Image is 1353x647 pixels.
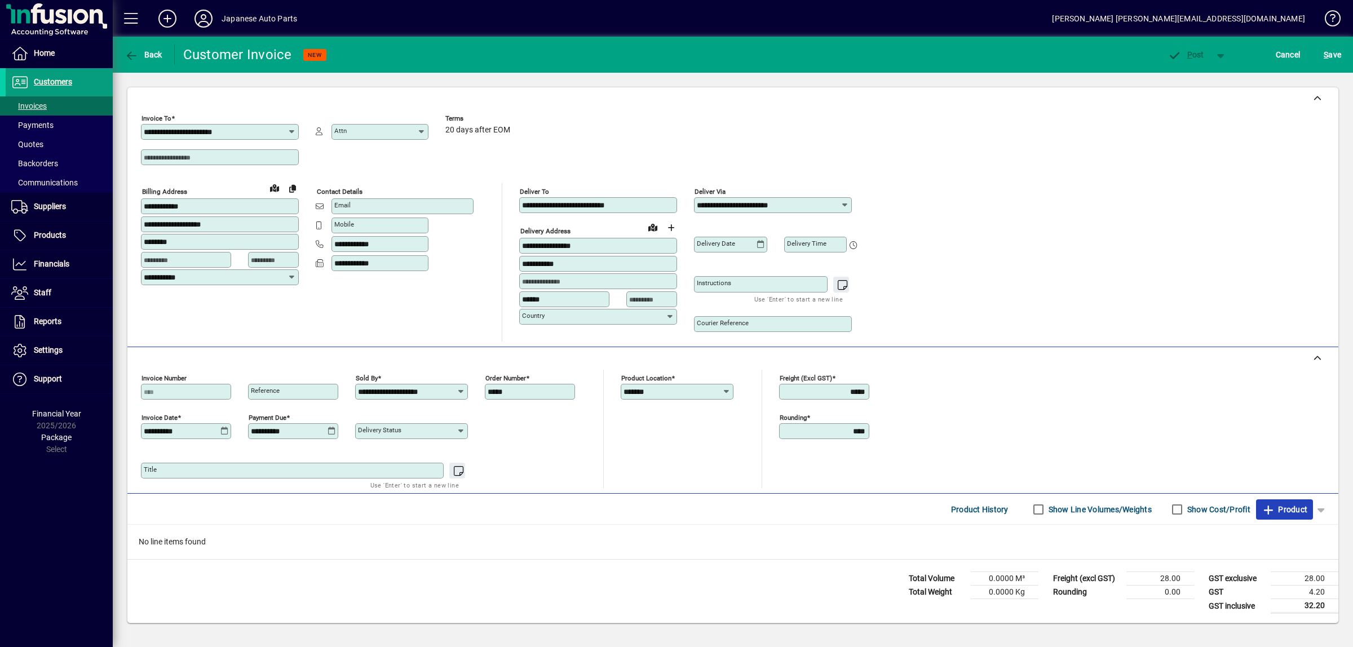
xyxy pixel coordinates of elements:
[6,96,113,116] a: Invoices
[6,250,113,278] a: Financials
[370,478,459,491] mat-hint: Use 'Enter' to start a new line
[1162,45,1210,65] button: Post
[266,179,284,197] a: View on map
[6,279,113,307] a: Staff
[34,231,66,240] span: Products
[334,127,347,135] mat-label: Attn
[6,221,113,250] a: Products
[1271,599,1338,613] td: 32.20
[34,202,66,211] span: Suppliers
[11,101,47,110] span: Invoices
[6,39,113,68] a: Home
[6,116,113,135] a: Payments
[34,48,55,57] span: Home
[697,319,749,327] mat-label: Courier Reference
[445,115,513,122] span: Terms
[127,525,1338,559] div: No line items found
[662,219,680,237] button: Choose address
[185,8,222,29] button: Profile
[34,345,63,354] span: Settings
[697,240,735,247] mat-label: Delivery date
[1168,50,1204,59] span: ost
[11,140,43,149] span: Quotes
[522,312,545,320] mat-label: Country
[334,201,351,209] mat-label: Email
[6,308,113,336] a: Reports
[1321,45,1344,65] button: Save
[34,259,69,268] span: Financials
[1126,572,1194,586] td: 28.00
[1203,599,1271,613] td: GST inclusive
[6,135,113,154] a: Quotes
[34,374,62,383] span: Support
[1256,499,1313,520] button: Product
[144,466,157,473] mat-label: Title
[1203,586,1271,599] td: GST
[41,433,72,442] span: Package
[780,414,807,422] mat-label: Rounding
[1271,572,1338,586] td: 28.00
[222,10,297,28] div: Japanese Auto Parts
[1273,45,1303,65] button: Cancel
[1052,10,1305,28] div: [PERSON_NAME] [PERSON_NAME][EMAIL_ADDRESS][DOMAIN_NAME]
[1047,572,1126,586] td: Freight (excl GST)
[1271,586,1338,599] td: 4.20
[1046,504,1152,515] label: Show Line Volumes/Weights
[951,500,1009,519] span: Product History
[971,572,1038,586] td: 0.0000 M³
[903,586,971,599] td: Total Weight
[32,409,81,418] span: Financial Year
[142,114,171,122] mat-label: Invoice To
[787,240,826,247] mat-label: Delivery time
[113,45,175,65] app-page-header-button: Back
[6,336,113,365] a: Settings
[308,51,322,59] span: NEW
[34,288,51,297] span: Staff
[1324,46,1341,64] span: ave
[1047,586,1126,599] td: Rounding
[6,365,113,393] a: Support
[1262,500,1307,519] span: Product
[1324,50,1328,59] span: S
[1126,586,1194,599] td: 0.00
[1187,50,1192,59] span: P
[11,159,58,168] span: Backorders
[485,374,526,382] mat-label: Order number
[356,374,378,382] mat-label: Sold by
[249,414,286,422] mat-label: Payment due
[34,317,61,326] span: Reports
[621,374,671,382] mat-label: Product location
[445,126,510,135] span: 20 days after EOM
[971,586,1038,599] td: 0.0000 Kg
[697,279,731,287] mat-label: Instructions
[142,414,178,422] mat-label: Invoice date
[6,193,113,221] a: Suppliers
[644,218,662,236] a: View on map
[358,426,401,434] mat-label: Delivery status
[6,173,113,192] a: Communications
[520,188,549,196] mat-label: Deliver To
[6,154,113,173] a: Backorders
[284,179,302,197] button: Copy to Delivery address
[11,178,78,187] span: Communications
[754,293,843,305] mat-hint: Use 'Enter' to start a new line
[334,220,354,228] mat-label: Mobile
[125,50,162,59] span: Back
[251,387,280,395] mat-label: Reference
[1185,504,1250,515] label: Show Cost/Profit
[1316,2,1339,39] a: Knowledge Base
[903,572,971,586] td: Total Volume
[1276,46,1301,64] span: Cancel
[780,374,832,382] mat-label: Freight (excl GST)
[149,8,185,29] button: Add
[183,46,292,64] div: Customer Invoice
[11,121,54,130] span: Payments
[1203,572,1271,586] td: GST exclusive
[695,188,726,196] mat-label: Deliver via
[947,499,1013,520] button: Product History
[34,77,72,86] span: Customers
[122,45,165,65] button: Back
[142,374,187,382] mat-label: Invoice number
